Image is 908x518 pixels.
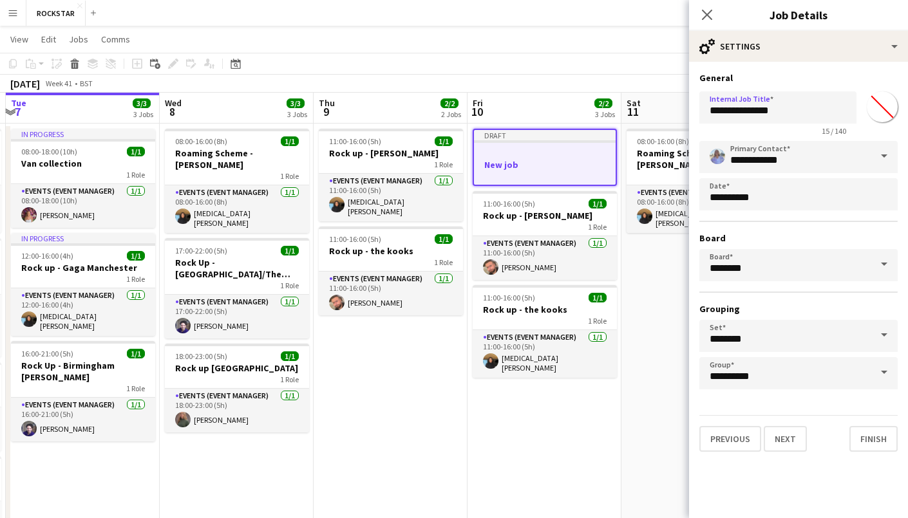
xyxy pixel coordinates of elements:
[281,136,299,146] span: 1/1
[811,126,856,136] span: 15 / 140
[280,281,299,290] span: 1 Role
[11,398,155,441] app-card-role: Events (Event Manager)1/116:00-21:00 (5h)[PERSON_NAME]
[473,191,617,280] app-job-card: 11:00-16:00 (5h)1/1Rock up - [PERSON_NAME]1 RoleEvents (Event Manager)1/111:00-16:00 (5h)[PERSON_...
[165,362,309,374] h3: Rock up [GEOGRAPHIC_DATA]
[699,303,898,315] h3: Grouping
[435,136,453,146] span: 1/1
[101,33,130,45] span: Comms
[41,33,56,45] span: Edit
[627,147,771,171] h3: Roaming Scheme - [PERSON_NAME]
[175,351,227,361] span: 18:00-23:00 (5h)
[21,147,77,156] span: 08:00-18:00 (10h)
[594,98,612,108] span: 2/2
[435,234,453,244] span: 1/1
[637,136,689,146] span: 08:00-16:00 (8h)
[589,293,607,302] span: 1/1
[319,129,463,221] app-job-card: 11:00-16:00 (5h)1/1Rock up - [PERSON_NAME]1 RoleEvents (Event Manager)1/111:00-16:00 (5h)[MEDICAL...
[10,33,28,45] span: View
[595,109,615,119] div: 3 Jobs
[627,97,641,109] span: Sat
[473,236,617,280] app-card-role: Events (Event Manager)1/111:00-16:00 (5h)[PERSON_NAME]
[434,160,453,169] span: 1 Role
[483,199,535,208] span: 11:00-16:00 (5h)
[165,257,309,280] h3: Rock Up - [GEOGRAPHIC_DATA]/The Kooks
[175,246,227,255] span: 17:00-22:00 (5h)
[21,349,73,358] span: 16:00-21:00 (5h)
[11,360,155,383] h3: Rock Up - Birmingham [PERSON_NAME]
[473,304,617,315] h3: Rock up - the kooks
[11,97,26,109] span: Tue
[165,185,309,233] app-card-role: Events (Event Manager)1/108:00-16:00 (8h)[MEDICAL_DATA][PERSON_NAME]
[699,426,761,452] button: Previous
[280,375,299,384] span: 1 Role
[287,109,307,119] div: 3 Jobs
[473,210,617,221] h3: Rock up - [PERSON_NAME]
[329,234,381,244] span: 11:00-16:00 (5h)
[127,349,145,358] span: 1/1
[133,109,153,119] div: 3 Jobs
[165,389,309,432] app-card-role: Events (Event Manager)1/118:00-23:00 (5h)[PERSON_NAME]
[11,233,155,336] app-job-card: In progress12:00-16:00 (4h)1/1Rock up - Gaga Manchester1 RoleEvents (Event Manager)1/112:00-16:00...
[26,1,86,26] button: ROCKSTAR
[126,170,145,180] span: 1 Role
[473,129,617,186] app-job-card: DraftNew job
[11,288,155,336] app-card-role: Events (Event Manager)1/112:00-16:00 (4h)[MEDICAL_DATA][PERSON_NAME]
[319,245,463,257] h3: Rock up - the kooks
[625,104,641,119] span: 11
[699,72,898,84] h3: General
[588,316,607,326] span: 1 Role
[11,341,155,441] app-job-card: 16:00-21:00 (5h)1/1Rock Up - Birmingham [PERSON_NAME]1 RoleEvents (Event Manager)1/116:00-21:00 (...
[627,129,771,233] app-job-card: 08:00-16:00 (8h)1/1Roaming Scheme - [PERSON_NAME]1 RoleEvents (Event Manager)1/108:00-16:00 (8h)[...
[280,171,299,181] span: 1 Role
[474,159,616,171] h3: New job
[473,330,617,378] app-card-role: Events (Event Manager)1/111:00-16:00 (5h)[MEDICAL_DATA][PERSON_NAME]
[165,97,182,109] span: Wed
[589,199,607,208] span: 1/1
[127,251,145,261] span: 1/1
[441,109,461,119] div: 2 Jobs
[11,129,155,228] app-job-card: In progress08:00-18:00 (10h)1/1Van collection1 RoleEvents (Event Manager)1/108:00-18:00 (10h)[PER...
[165,344,309,432] app-job-card: 18:00-23:00 (5h)1/1Rock up [GEOGRAPHIC_DATA]1 RoleEvents (Event Manager)1/118:00-23:00 (5h)[PERSO...
[434,257,453,267] span: 1 Role
[319,227,463,315] div: 11:00-16:00 (5h)1/1Rock up - the kooks1 RoleEvents (Event Manager)1/111:00-16:00 (5h)[PERSON_NAME]
[64,31,93,48] a: Jobs
[11,129,155,139] div: In progress
[319,272,463,315] app-card-role: Events (Event Manager)1/111:00-16:00 (5h)[PERSON_NAME]
[165,129,309,233] app-job-card: 08:00-16:00 (8h)1/1Roaming Scheme - [PERSON_NAME]1 RoleEvents (Event Manager)1/108:00-16:00 (8h)[...
[96,31,135,48] a: Comms
[317,104,335,119] span: 9
[689,31,908,62] div: Settings
[43,79,75,88] span: Week 41
[165,295,309,338] app-card-role: Events (Event Manager)1/117:00-22:00 (5h)[PERSON_NAME]
[849,426,898,452] button: Finish
[11,184,155,228] app-card-role: Events (Event Manager)1/108:00-18:00 (10h)[PERSON_NAME]
[80,79,93,88] div: BST
[11,262,155,273] h3: Rock up - Gaga Manchester
[11,158,155,169] h3: Van collection
[473,97,483,109] span: Fri
[9,104,26,119] span: 7
[319,174,463,221] app-card-role: Events (Event Manager)1/111:00-16:00 (5h)[MEDICAL_DATA][PERSON_NAME]
[440,98,459,108] span: 2/2
[36,31,61,48] a: Edit
[471,104,483,119] span: 10
[163,104,182,119] span: 8
[473,285,617,378] app-job-card: 11:00-16:00 (5h)1/1Rock up - the kooks1 RoleEvents (Event Manager)1/111:00-16:00 (5h)[MEDICAL_DAT...
[126,384,145,393] span: 1 Role
[133,98,151,108] span: 3/3
[165,147,309,171] h3: Roaming Scheme - [PERSON_NAME]
[281,351,299,361] span: 1/1
[699,232,898,244] h3: Board
[127,147,145,156] span: 1/1
[483,293,535,302] span: 11:00-16:00 (5h)
[319,97,335,109] span: Thu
